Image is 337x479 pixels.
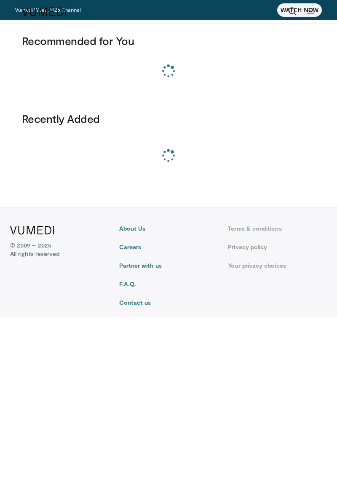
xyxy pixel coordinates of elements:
a: Contact us [119,298,218,307]
p: © 2009 – 2025 [10,241,59,258]
h3: Recently Added [22,112,315,125]
a: About Us [119,224,218,233]
a: Careers [119,243,218,251]
a: Your privacy choices [228,261,327,270]
a: F.A.Q. [119,280,218,288]
h3: Recommended for You [22,34,315,48]
a: Partner with us [119,261,218,270]
a: Privacy policy [228,243,327,251]
span: All rights reserved [10,250,59,258]
img: VuMedi Logo [22,8,67,16]
img: VuMedi Logo [10,226,54,234]
a: Terms & conditions [228,224,327,233]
